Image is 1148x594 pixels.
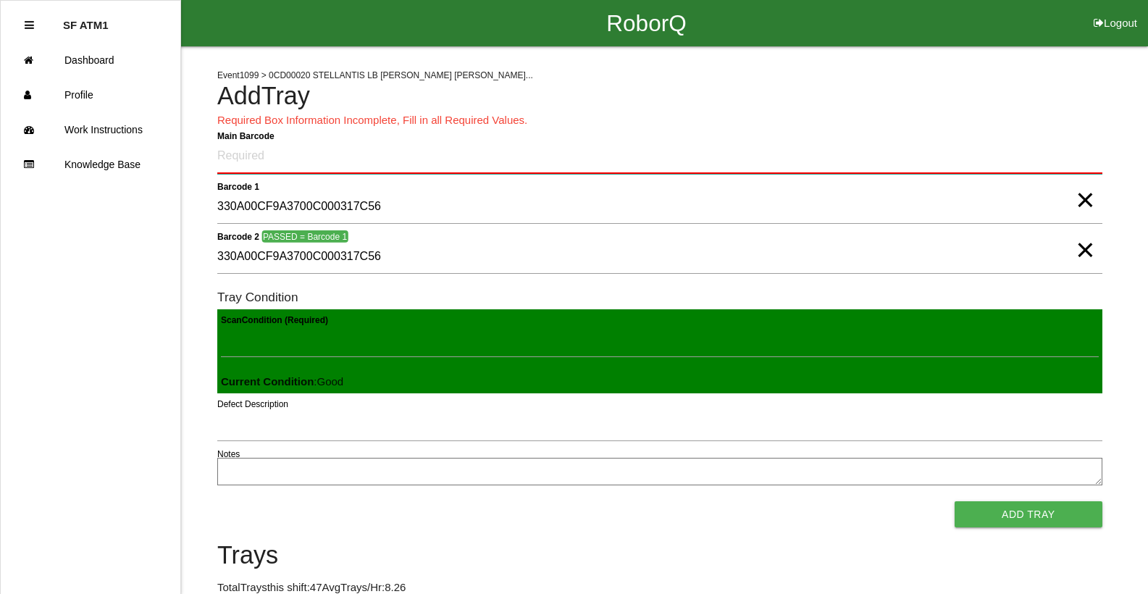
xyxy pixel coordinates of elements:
[63,8,109,31] p: SF ATM1
[261,230,348,243] span: PASSED = Barcode 1
[221,375,314,388] b: Current Condition
[1,43,180,78] a: Dashboard
[1,112,180,147] a: Work Instructions
[221,375,343,388] span: : Good
[217,181,259,191] b: Barcode 1
[25,8,34,43] div: Close
[217,70,533,80] span: Event 1099 > 0CD00020 STELLANTIS LB [PERSON_NAME] [PERSON_NAME]...
[217,542,1102,569] h4: Trays
[217,140,1102,174] input: Required
[217,83,1102,110] h4: Add Tray
[1,78,180,112] a: Profile
[217,398,288,411] label: Defect Description
[1076,221,1094,250] span: Clear Input
[217,448,240,461] label: Notes
[217,290,1102,304] h6: Tray Condition
[217,112,1102,129] p: Required Box Information Incomplete, Fill in all Required Values.
[217,231,259,241] b: Barcode 2
[221,314,328,325] b: Scan Condition (Required)
[217,130,275,141] b: Main Barcode
[1076,171,1094,200] span: Clear Input
[955,501,1102,527] button: Add Tray
[1,147,180,182] a: Knowledge Base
